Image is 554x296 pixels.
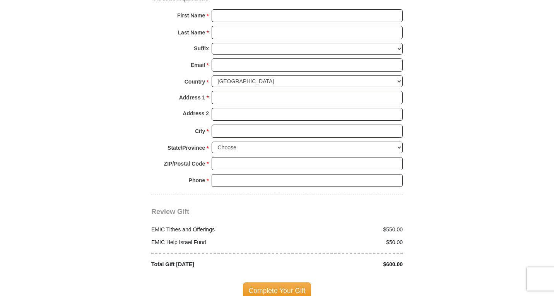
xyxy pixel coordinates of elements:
strong: City [195,126,205,137]
strong: First Name [177,10,205,21]
span: Review Gift [151,208,189,216]
div: Total Gift [DATE] [147,260,277,269]
strong: Country [185,76,205,87]
strong: ZIP/Postal Code [164,158,205,169]
div: EMIC Tithes and Offerings [147,226,277,234]
div: EMIC Help Israel Fund [147,238,277,246]
div: $600.00 [277,260,407,269]
strong: Last Name [178,27,205,38]
strong: Address 1 [179,92,205,103]
strong: State/Province [168,142,205,153]
strong: Address 2 [183,108,209,119]
strong: Phone [189,175,205,186]
strong: Email [191,60,205,70]
strong: Suffix [194,43,209,54]
div: $50.00 [277,238,407,246]
div: $550.00 [277,226,407,234]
